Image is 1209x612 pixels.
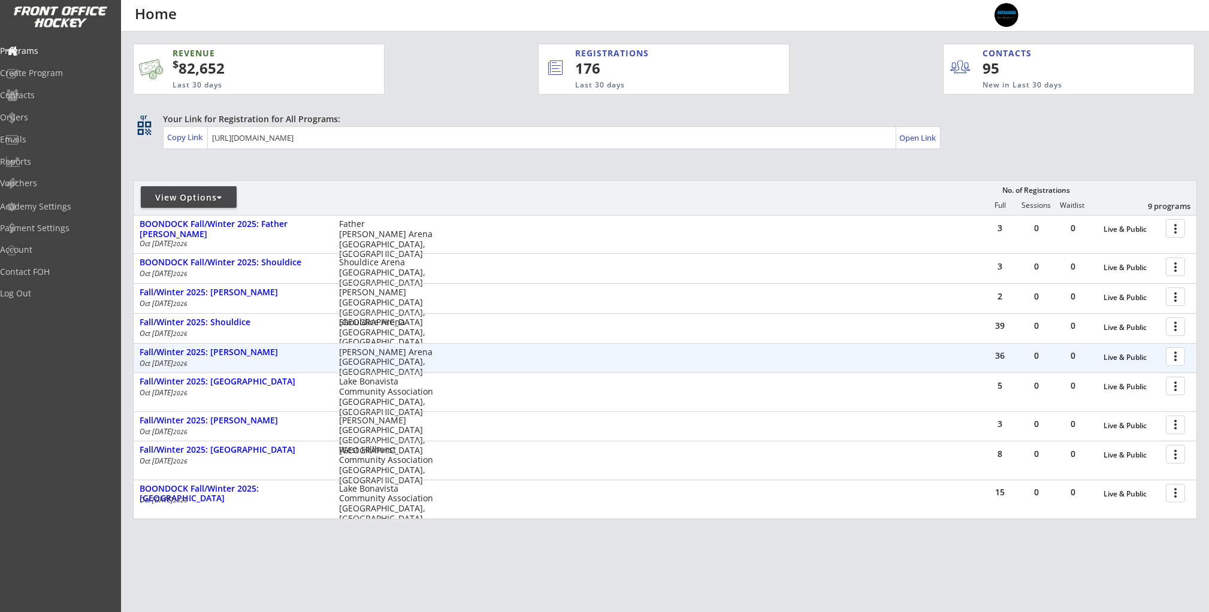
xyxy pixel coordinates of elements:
div: 0 [1018,262,1054,271]
div: Shouldice Arena [GEOGRAPHIC_DATA], [GEOGRAPHIC_DATA] [339,257,433,287]
div: BOONDOCK Fall/Winter 2025: Father [PERSON_NAME] [140,219,327,240]
div: Oct [DATE] [140,428,323,435]
div: Live & Public [1104,490,1160,498]
div: Oct [DATE] [140,270,323,277]
div: 0 [1055,450,1091,458]
div: BOONDOCK Fall/Winter 2025: Shouldice [140,257,327,268]
div: Fall/Winter 2025: [PERSON_NAME] [140,287,327,298]
div: 176 [575,58,749,78]
div: 8 [982,450,1018,458]
button: more_vert [1166,287,1185,306]
div: 0 [1018,292,1054,301]
div: BOONDOCK Fall/Winter 2025: [GEOGRAPHIC_DATA] [140,484,327,504]
div: 0 [1055,224,1091,232]
div: 0 [1055,381,1091,390]
div: 36 [982,352,1018,360]
div: Full [982,201,1018,210]
div: [PERSON_NAME][GEOGRAPHIC_DATA] [GEOGRAPHIC_DATA], [GEOGRAPHIC_DATA] [339,416,433,456]
em: 2026 [173,428,188,436]
div: Oct [DATE] [140,240,323,247]
em: 2026 [173,240,188,248]
div: Shouldice Arena [GEOGRAPHIC_DATA], [GEOGRAPHIC_DATA] [339,317,433,347]
div: Fall/Winter 2025: [GEOGRAPHIC_DATA] [140,377,327,387]
a: Open Link [899,129,937,146]
div: Lake Bonavista Community Association [GEOGRAPHIC_DATA], [GEOGRAPHIC_DATA] [339,484,433,524]
div: Fall/Winter 2025: [GEOGRAPHIC_DATA] [140,445,327,455]
button: qr_code [135,119,153,137]
div: Last 30 days [173,80,326,90]
div: 0 [1018,420,1054,428]
div: View Options [141,192,237,204]
div: 0 [1055,262,1091,271]
div: 0 [1018,352,1054,360]
div: Oct [DATE] [140,496,323,504]
em: 2026 [173,457,188,465]
em: 2026 [173,299,188,308]
div: Live & Public [1104,422,1160,430]
button: more_vert [1166,484,1185,502]
div: Oct [DATE] [140,300,323,307]
div: [PERSON_NAME][GEOGRAPHIC_DATA] [GEOGRAPHIC_DATA], [GEOGRAPHIC_DATA] [339,287,433,328]
em: 2026 [173,269,188,278]
div: Oct [DATE] [140,458,323,465]
sup: $ [173,57,179,71]
div: Fall/Winter 2025: [PERSON_NAME] [140,416,327,426]
div: Live & Public [1104,225,1160,234]
div: Live & Public [1104,323,1160,332]
div: 3 [982,224,1018,232]
div: Copy Link [167,132,205,143]
div: No. of Registrations [999,186,1073,195]
div: 3 [982,262,1018,271]
div: Oct [DATE] [140,330,323,337]
div: 0 [1018,322,1054,330]
button: more_vert [1166,377,1185,395]
div: 95 [983,58,1056,78]
div: 0 [1018,381,1054,390]
div: 3 [982,420,1018,428]
div: 0 [1018,450,1054,458]
div: [PERSON_NAME] Arena [GEOGRAPHIC_DATA], [GEOGRAPHIC_DATA] [339,347,433,377]
button: more_vert [1166,445,1185,463]
div: 0 [1055,292,1091,301]
button: more_vert [1166,416,1185,434]
div: Oct [DATE] [140,360,323,367]
div: Fall/Winter 2025: Shouldice [140,317,327,328]
div: 5 [982,381,1018,390]
div: Live & Public [1104,353,1160,362]
div: 15 [982,488,1018,496]
em: 2026 [173,389,188,397]
div: 9 programs [1128,201,1190,211]
div: Live & Public [1104,263,1160,272]
div: 0 [1055,488,1091,496]
div: 0 [1055,352,1091,360]
div: 82,652 [173,58,346,78]
div: 0 [1055,322,1091,330]
button: more_vert [1166,257,1185,276]
div: Open Link [899,133,937,143]
div: New in Last 30 days [983,80,1138,90]
div: 39 [982,322,1018,330]
div: qr [137,113,151,121]
div: 0 [1018,488,1054,496]
button: more_vert [1166,347,1185,366]
em: 2026 [173,359,188,368]
div: 0 [1055,420,1091,428]
div: Oct [DATE] [140,389,323,396]
div: Lake Bonavista Community Association [GEOGRAPHIC_DATA], [GEOGRAPHIC_DATA] [339,377,433,417]
div: CONTACTS [983,47,1037,59]
div: Your Link for Registration for All Programs: [163,113,1160,125]
button: more_vert [1166,219,1185,238]
div: Father [PERSON_NAME] Arena [GEOGRAPHIC_DATA], [GEOGRAPHIC_DATA] [339,219,433,259]
div: West Hillhurst Community Association [GEOGRAPHIC_DATA], [GEOGRAPHIC_DATA] [339,445,433,485]
div: Live & Public [1104,451,1160,459]
em: 2026 [173,496,188,504]
div: Live & Public [1104,383,1160,391]
div: REVENUE [173,47,326,59]
div: Sessions [1018,201,1054,210]
div: Last 30 days [575,80,740,90]
em: 2026 [173,329,188,338]
div: 2 [982,292,1018,301]
div: Waitlist [1054,201,1090,210]
button: more_vert [1166,317,1185,336]
div: Live & Public [1104,293,1160,302]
